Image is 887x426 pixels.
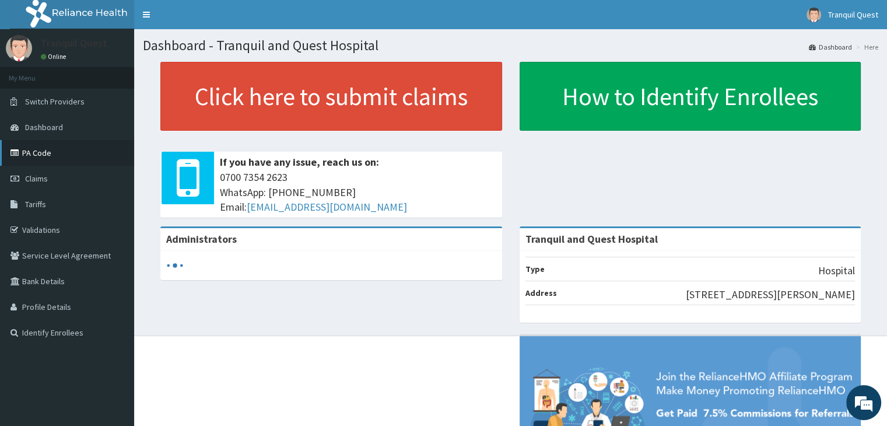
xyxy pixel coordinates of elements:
a: [EMAIL_ADDRESS][DOMAIN_NAME] [247,200,407,214]
img: User Image [6,35,32,61]
strong: Tranquil and Quest Hospital [525,232,658,246]
span: Tariffs [25,199,46,209]
b: Administrators [166,232,237,246]
p: Hospital [818,263,855,278]
b: Address [525,288,557,298]
b: Type [525,264,545,274]
a: Dashboard [809,42,852,52]
span: 0700 7354 2623 WhatsApp: [PHONE_NUMBER] Email: [220,170,496,215]
a: Click here to submit claims [160,62,502,131]
p: [STREET_ADDRESS][PERSON_NAME] [686,287,855,302]
span: Dashboard [25,122,63,132]
span: Claims [25,173,48,184]
img: User Image [807,8,821,22]
p: Tranquil Quest [41,38,107,48]
h1: Dashboard - Tranquil and Quest Hospital [143,38,878,53]
span: Switch Providers [25,96,85,107]
a: How to Identify Enrollees [520,62,861,131]
svg: audio-loading [166,257,184,274]
b: If you have any issue, reach us on: [220,155,379,169]
a: Online [41,53,69,61]
li: Here [853,42,878,52]
span: Tranquil Quest [828,9,878,20]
